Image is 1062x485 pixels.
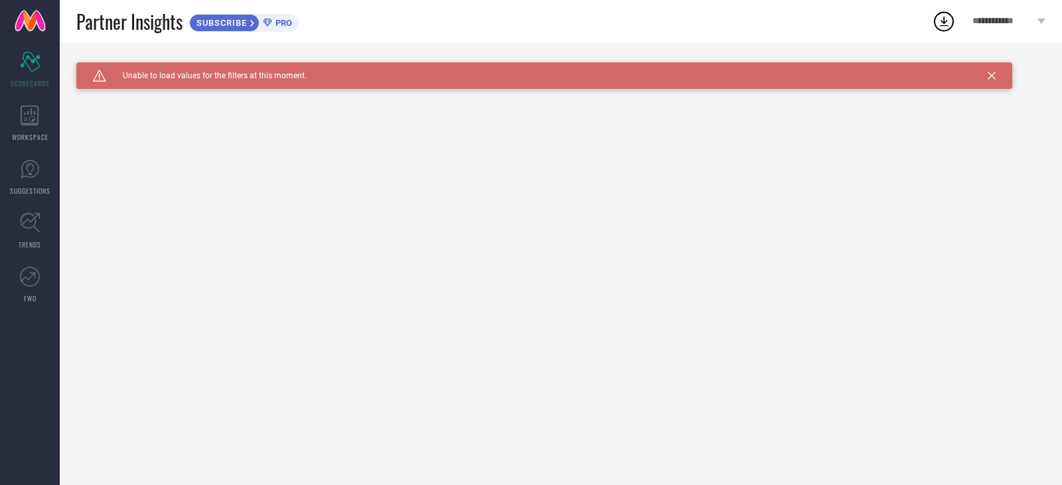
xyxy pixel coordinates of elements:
span: SUBSCRIBE [190,18,250,28]
span: WORKSPACE [12,132,48,142]
div: Unable to load filters at this moment. Please try later. [76,62,1045,73]
span: PRO [272,18,292,28]
span: SCORECARDS [11,78,50,88]
span: TRENDS [19,240,41,249]
a: SUBSCRIBEPRO [189,11,299,32]
span: FWD [24,293,37,303]
span: Partner Insights [76,8,183,35]
span: SUGGESTIONS [10,186,50,196]
span: Unable to load values for the filters at this moment. [106,71,307,80]
div: Open download list [932,9,956,33]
